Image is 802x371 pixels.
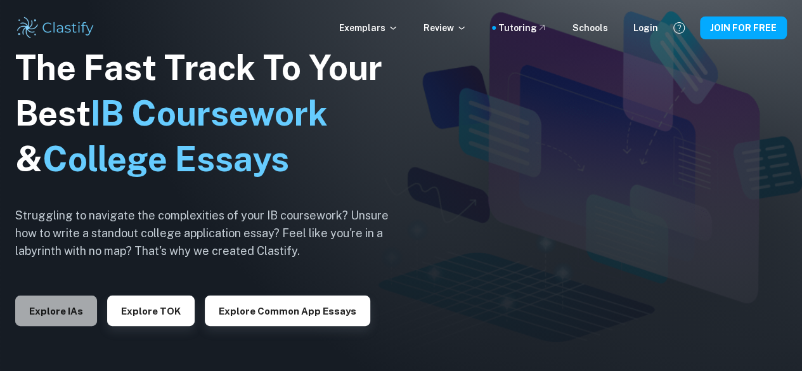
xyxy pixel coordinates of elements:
p: Review [424,21,467,35]
a: Explore IAs [15,304,97,316]
p: Exemplars [339,21,398,35]
a: Schools [572,21,608,35]
img: Clastify logo [15,15,96,41]
a: Login [633,21,658,35]
span: IB Coursework [91,93,328,133]
a: Tutoring [498,21,547,35]
button: Explore TOK [107,296,195,326]
button: Explore Common App essays [205,296,370,326]
h6: Struggling to navigate the complexities of your IB coursework? Unsure how to write a standout col... [15,207,408,260]
span: College Essays [42,139,289,179]
button: Help and Feedback [668,17,690,39]
button: JOIN FOR FREE [700,16,787,39]
a: Explore Common App essays [205,304,370,316]
h1: The Fast Track To Your Best & [15,45,408,182]
a: Explore TOK [107,304,195,316]
button: Explore IAs [15,296,97,326]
